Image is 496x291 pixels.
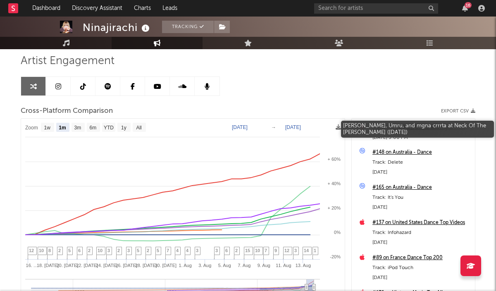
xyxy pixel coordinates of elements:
[83,21,152,34] div: Ninajirachi
[29,248,34,253] span: 12
[372,167,471,177] div: [DATE]
[167,248,169,253] span: 7
[372,203,471,212] div: [DATE]
[330,254,341,259] text: -20%
[334,230,341,235] text: 0%
[78,248,81,253] span: 6
[328,181,341,186] text: + 40%
[21,106,113,116] span: Cross-Platform Comparison
[372,157,471,167] div: Track: Delete
[136,125,141,131] text: All
[74,125,81,131] text: 3m
[255,248,260,253] span: 10
[121,125,126,131] text: 1y
[328,205,341,210] text: + 20%
[58,248,61,253] span: 2
[26,263,38,268] text: 16. …
[44,125,51,131] text: 1w
[39,248,44,253] span: 10
[274,248,277,253] span: 9
[372,193,471,203] div: Track: It's You
[314,3,438,14] input: Search for artists
[271,124,276,130] text: →
[186,248,188,253] span: 4
[104,125,114,131] text: YTD
[372,273,471,283] div: [DATE]
[68,248,71,253] span: 5
[198,263,211,268] text: 3. Aug
[107,248,110,253] span: 3
[372,123,471,133] a: [PERSON_NAME], Umru, and mgna crrrta at Neck Of The [PERSON_NAME] ([DATE])
[157,248,159,253] span: 5
[258,263,270,268] text: 9. Aug
[296,263,311,268] text: 13. Aug
[155,263,176,268] text: 30. [DATE]
[48,248,51,253] span: 8
[372,133,471,143] div: [DATE] 5:00 PM
[465,2,472,8] div: 16
[372,228,471,238] div: Track: Infohazard
[276,263,291,268] text: 11. Aug
[176,248,179,253] span: 4
[127,248,130,253] span: 3
[462,5,468,12] button: 16
[372,218,471,228] a: #137 on United States Dance Top Videos
[328,157,341,162] text: + 60%
[179,263,192,268] text: 1. Aug
[265,248,267,253] span: 7
[98,248,103,253] span: 10
[115,263,137,268] text: 26. [DATE]
[441,109,475,114] button: Export CSV
[232,124,248,130] text: [DATE]
[162,21,214,33] button: Tracking
[25,125,38,131] text: Zoom
[147,248,149,253] span: 2
[135,263,157,268] text: 28. [DATE]
[215,248,218,253] span: 3
[304,248,309,253] span: 14
[90,125,97,131] text: 6m
[372,238,471,248] div: [DATE]
[218,263,231,268] text: 5. Aug
[21,56,114,66] span: Artist Engagement
[372,183,471,193] a: #165 on Australia - Dance
[96,263,118,268] text: 24. [DATE]
[372,253,471,263] a: #89 on France Dance Top 200
[137,248,139,253] span: 5
[238,263,250,268] text: 7. Aug
[235,248,238,253] span: 2
[76,263,98,268] text: 22. [DATE]
[284,248,289,253] span: 12
[57,263,79,268] text: 20. [DATE]
[117,248,120,253] span: 2
[225,248,228,253] span: 6
[196,248,198,253] span: 3
[294,248,297,253] span: 3
[245,248,250,253] span: 15
[372,148,471,157] a: #148 on Australia - Dance
[314,248,316,253] span: 1
[285,124,301,130] text: [DATE]
[88,248,91,253] span: 2
[372,263,471,273] div: Track: iPod Touch
[37,263,59,268] text: 18. [DATE]
[59,125,66,131] text: 1m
